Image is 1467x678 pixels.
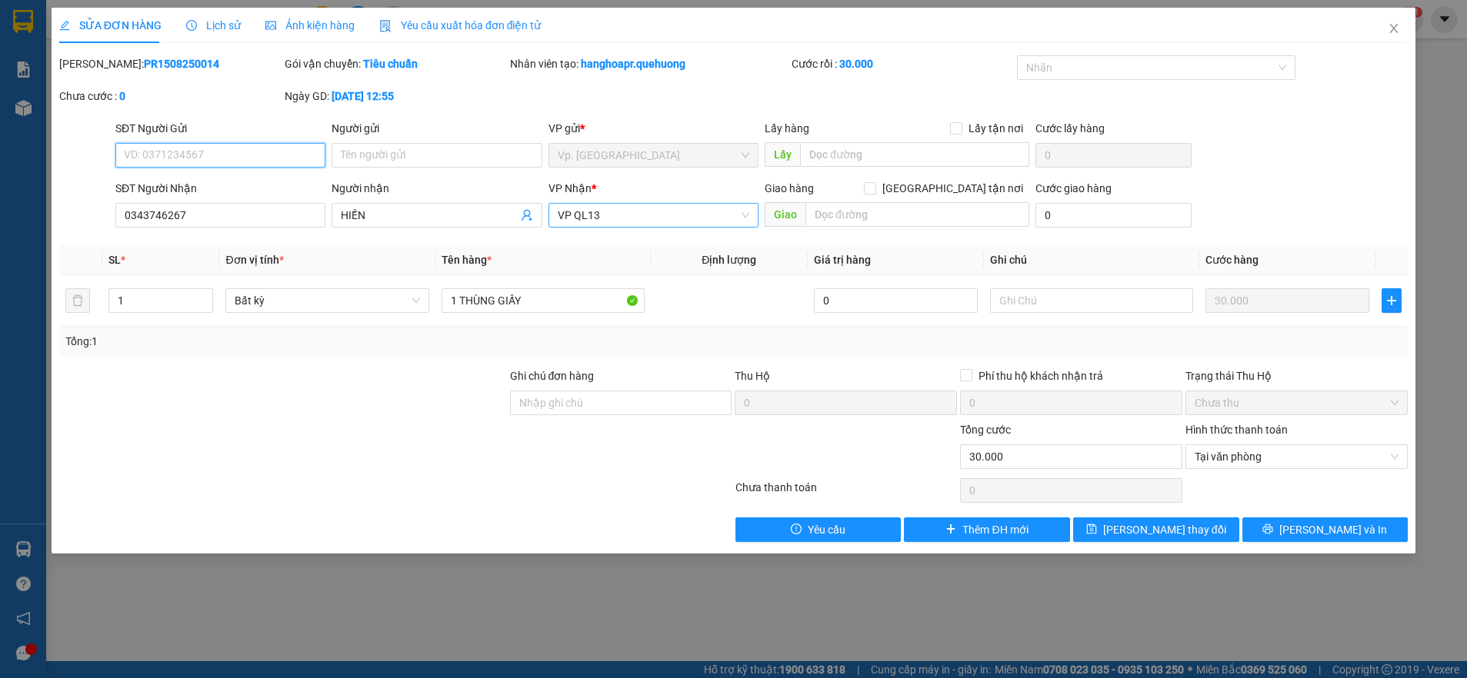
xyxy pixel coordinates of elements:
[558,204,749,227] span: VP QL13
[115,120,325,137] div: SĐT Người Gửi
[65,288,90,313] button: delete
[1195,391,1399,414] span: Chưa thu
[265,20,276,31] span: picture
[235,289,419,312] span: Bất kỳ
[265,19,355,32] span: Ảnh kiện hàng
[379,20,392,32] img: icon
[548,120,759,137] div: VP gửi
[521,209,533,221] span: user-add
[972,367,1109,384] span: Phí thu hộ khách nhận trả
[765,142,800,167] span: Lấy
[59,88,282,105] div: Chưa cước :
[945,523,956,536] span: plus
[1372,8,1415,51] button: Close
[960,424,1011,436] span: Tổng cước
[734,479,959,506] div: Chưa thanh toán
[510,391,732,415] input: Ghi chú đơn hàng
[186,20,197,31] span: clock-circle
[1185,424,1288,436] label: Hình thức thanh toán
[1035,182,1112,194] label: Cước giao hàng
[65,333,567,350] div: Tổng: 1
[990,288,1193,313] input: Ghi Chú
[800,142,1029,167] input: Dọc đường
[1103,521,1226,538] span: [PERSON_NAME] thay đổi
[144,58,219,70] b: PR1508250014
[1242,517,1409,542] button: printer[PERSON_NAME] và In
[1073,517,1239,542] button: save[PERSON_NAME] thay đổi
[442,254,492,266] span: Tên hàng
[765,122,809,135] span: Lấy hàng
[1195,445,1399,468] span: Tại văn phòng
[225,254,283,266] span: Đơn vị tính
[1205,288,1369,313] input: 0
[1035,143,1192,168] input: Cước lấy hàng
[1086,523,1097,536] span: save
[186,19,241,32] span: Lịch sử
[984,245,1199,275] th: Ghi chú
[332,180,542,197] div: Người nhận
[108,254,121,266] span: SL
[791,523,802,536] span: exclamation-circle
[379,19,542,32] span: Yêu cầu xuất hóa đơn điện tử
[510,370,595,382] label: Ghi chú đơn hàng
[1205,254,1259,266] span: Cước hàng
[1382,288,1402,313] button: plus
[119,90,125,102] b: 0
[792,55,1014,72] div: Cước rồi :
[581,58,685,70] b: hanghoapr.quehuong
[1185,367,1408,384] div: Trạng thái Thu Hộ
[332,90,394,102] b: [DATE] 12:55
[19,99,85,171] b: An Anh Limousine
[904,517,1070,542] button: plusThêm ĐH mới
[510,55,789,72] div: Nhân viên tạo:
[962,521,1028,538] span: Thêm ĐH mới
[1279,521,1387,538] span: [PERSON_NAME] và In
[1382,294,1401,307] span: plus
[735,370,770,382] span: Thu Hộ
[814,254,871,266] span: Giá trị hàng
[115,180,325,197] div: SĐT Người Nhận
[808,521,845,538] span: Yêu cầu
[558,144,749,167] span: Vp. Phan Rang
[363,58,418,70] b: Tiêu chuẩn
[1262,523,1273,536] span: printer
[285,88,507,105] div: Ngày GD:
[59,19,162,32] span: SỬA ĐƠN HÀNG
[735,517,902,542] button: exclamation-circleYêu cầu
[99,22,148,148] b: Biên nhận gởi hàng hóa
[702,254,756,266] span: Định lượng
[59,20,70,31] span: edit
[1035,122,1105,135] label: Cước lấy hàng
[1035,203,1192,228] input: Cước giao hàng
[765,202,805,227] span: Giao
[285,55,507,72] div: Gói vận chuyển:
[332,120,542,137] div: Người gửi
[876,180,1029,197] span: [GEOGRAPHIC_DATA] tận nơi
[765,182,814,194] span: Giao hàng
[1388,22,1400,35] span: close
[59,55,282,72] div: [PERSON_NAME]:
[442,288,645,313] input: VD: Bàn, Ghế
[839,58,873,70] b: 30.000
[548,182,592,194] span: VP Nhận
[962,120,1029,137] span: Lấy tận nơi
[805,202,1029,227] input: Dọc đường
